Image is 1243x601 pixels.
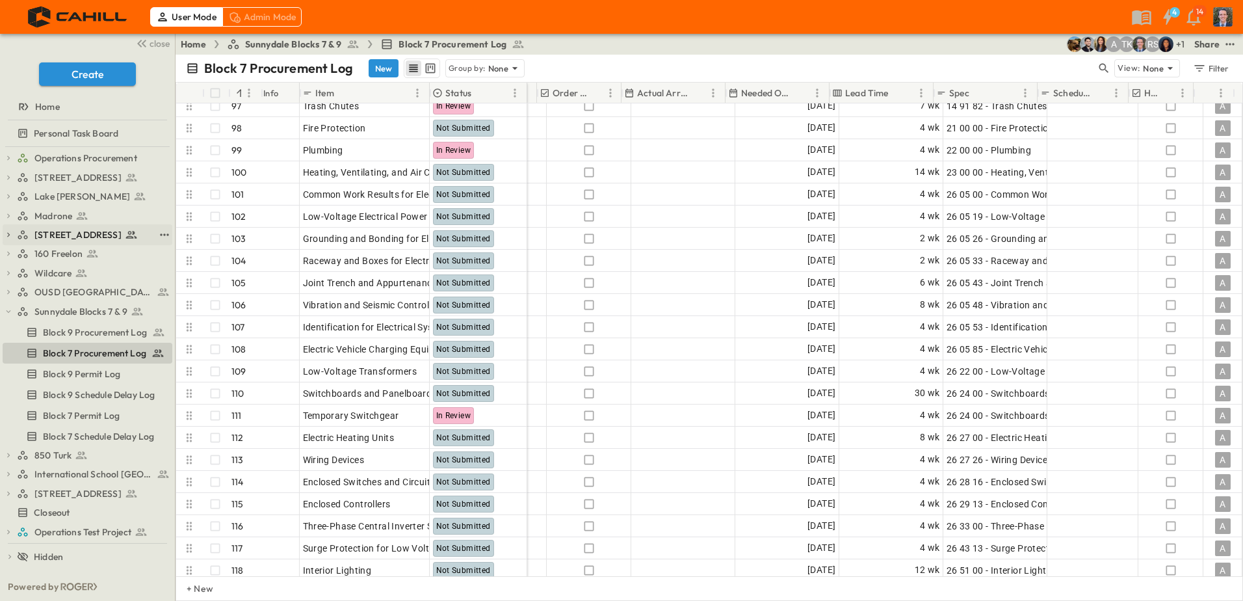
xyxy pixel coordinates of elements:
span: [DATE] [807,120,835,135]
span: [STREET_ADDRESS] [34,228,122,241]
span: Sunnydale Blocks 7 & 9 [34,305,127,318]
span: Fire Protection [303,122,366,135]
p: Order Confirmed? [553,87,590,100]
p: 114 [231,475,244,488]
p: Spec [949,87,969,100]
div: Share [1194,38,1220,51]
span: [STREET_ADDRESS] [34,171,122,184]
button: kanban view [422,60,438,76]
div: A [1215,98,1231,114]
h6: 4 [1172,7,1177,18]
span: [DATE] [807,253,835,268]
button: row view [406,60,421,76]
a: 160 Freelon [17,245,170,263]
img: Anthony Vazquez (avazquez@cahill-sf.com) [1080,36,1095,52]
div: A [1215,231,1231,247]
span: 26 05 43 - Joint Trench and Appurtenances [947,276,1130,289]
span: In Review [436,411,471,420]
span: Madrone [34,209,72,222]
button: Sort [337,86,351,100]
p: 108 [231,343,246,356]
img: Olivia Khan (okhan@cahill-sf.com) [1158,36,1173,52]
div: A [1215,386,1231,401]
span: Block 7 Procurement Log [399,38,506,51]
span: 160 Freelon [34,247,83,260]
p: + New [187,582,194,595]
span: 6 wk [920,275,940,290]
p: 113 [231,453,244,466]
button: Sort [891,86,906,100]
span: Not Submitted [436,278,491,287]
button: Menu [809,85,825,101]
div: Admin Mode [222,7,302,27]
button: Sort [474,86,488,100]
span: 12 wk [915,563,940,578]
span: 14 wk [915,165,940,180]
a: [STREET_ADDRESS] [17,485,170,503]
span: Raceway and Boxes for Electrical Systems [303,254,483,267]
p: 98 [231,122,242,135]
button: Menu [705,85,721,101]
div: # [228,83,261,103]
button: Sort [592,86,607,100]
p: 14 [1196,7,1203,17]
p: Needed Onsite [741,87,792,100]
span: Not Submitted [436,455,491,464]
span: [DATE] [807,98,835,113]
a: OUSD [GEOGRAPHIC_DATA] [17,283,170,301]
a: Block 7 Procurement Log [380,38,525,51]
button: Filter [1188,59,1233,77]
span: [DATE] [807,386,835,401]
p: None [1143,62,1164,75]
p: Group by: [449,62,486,75]
a: Lake [PERSON_NAME] [17,187,170,206]
a: Block 7 Procurement Log [3,344,170,362]
p: Schedule ID [1053,87,1092,100]
p: 103 [231,232,246,245]
p: Status [445,87,471,100]
span: In Review [436,101,471,111]
span: 4 wk [920,518,940,533]
span: Block 7 Permit Log [43,409,120,422]
span: [DATE] [807,165,835,180]
span: Not Submitted [436,566,491,575]
button: Menu [603,85,618,101]
span: 26 29 13 - Enclosed Controllers [947,498,1079,511]
span: 26 05 19 - Low-Voltage Electrical Power Conductors and Cables [947,210,1218,223]
span: 4 wk [920,408,940,423]
div: Info [263,75,279,111]
button: New [369,59,399,77]
span: [DATE] [807,142,835,157]
span: [DATE] [807,209,835,224]
span: Home [35,100,60,113]
div: A [1215,275,1231,291]
div: A [1215,563,1231,578]
span: Closeout [34,506,70,519]
span: 26 51 00 - Interior Lighting [947,564,1060,577]
div: OUSD [GEOGRAPHIC_DATA]test [3,282,172,302]
a: International School San Francisco [17,465,170,483]
span: Enclosed Controllers [303,498,391,511]
p: 111 [231,409,242,422]
button: Sort [795,86,809,100]
div: Operations Test Projecttest [3,522,172,542]
button: Menu [1108,85,1124,101]
span: 4 wk [920,120,940,135]
p: Hot? [1144,87,1162,100]
p: 106 [231,299,246,312]
div: table view [404,59,440,78]
div: Teddy Khuong (tkhuong@guzmangc.com) [1119,36,1134,52]
a: Home [181,38,206,51]
p: 99 [231,144,242,157]
span: 26 33 00 - Three-Phase Central Inverter System [947,520,1147,533]
a: Block 9 Permit Log [3,365,170,383]
span: 4 wk [920,209,940,224]
p: View: [1118,61,1140,75]
div: Info [261,83,300,103]
a: Madrone [17,207,170,225]
span: Joint Trench and Appurtenances [303,276,442,289]
p: Lead Time [845,87,889,100]
span: Grounding and Bonding for Electrical Systems [303,232,499,245]
div: 850 Turktest [3,445,172,466]
span: [DATE] [807,297,835,312]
